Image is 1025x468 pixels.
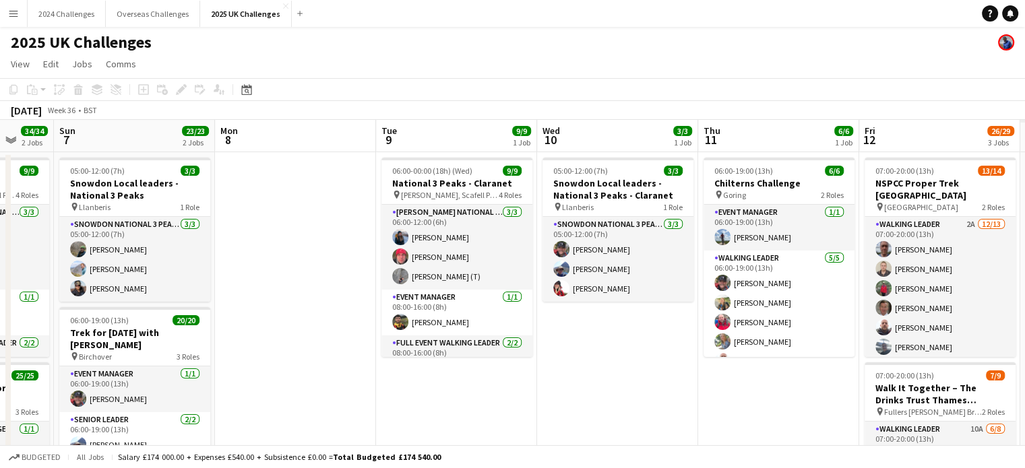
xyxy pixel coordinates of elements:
a: Comms [100,55,142,73]
button: 2024 Challenges [28,1,106,27]
div: [DATE] [11,104,42,117]
span: View [11,58,30,70]
span: Comms [106,58,136,70]
span: Budgeted [22,453,61,462]
span: Week 36 [44,105,78,115]
a: Jobs [67,55,98,73]
h1: 2025 UK Challenges [11,32,152,53]
app-user-avatar: Andy Baker [998,34,1014,51]
a: View [5,55,35,73]
a: Edit [38,55,64,73]
div: BST [84,105,97,115]
button: Budgeted [7,450,63,465]
span: Jobs [72,58,92,70]
span: All jobs [74,452,106,462]
span: Edit [43,58,59,70]
button: 2025 UK Challenges [200,1,292,27]
button: Overseas Challenges [106,1,200,27]
span: Total Budgeted £174 540.00 [333,452,441,462]
div: Salary £174 000.00 + Expenses £540.00 + Subsistence £0.00 = [118,452,441,462]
